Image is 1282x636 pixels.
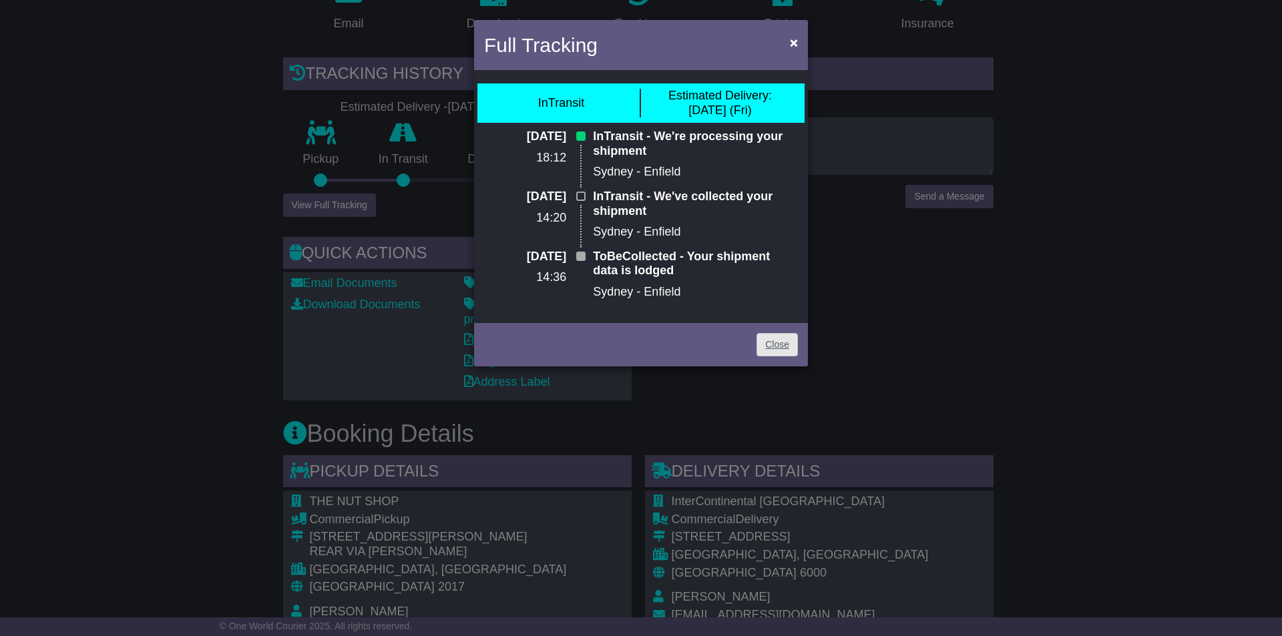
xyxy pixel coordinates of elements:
a: Close [757,333,798,356]
p: Sydney - Enfield [593,165,798,180]
p: InTransit - We've collected your shipment [593,190,798,218]
span: × [790,35,798,50]
p: [DATE] [484,190,566,204]
p: 18:12 [484,151,566,166]
p: InTransit - We're processing your shipment [593,129,798,158]
p: Sydney - Enfield [593,225,798,240]
p: 14:20 [484,211,566,226]
p: [DATE] [484,129,566,144]
div: [DATE] (Fri) [668,89,772,117]
button: Close [783,29,805,56]
div: InTransit [538,96,584,111]
p: ToBeCollected - Your shipment data is lodged [593,250,798,278]
p: 14:36 [484,270,566,285]
h4: Full Tracking [484,30,598,60]
p: [DATE] [484,250,566,264]
p: Sydney - Enfield [593,285,798,300]
span: Estimated Delivery: [668,89,772,102]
